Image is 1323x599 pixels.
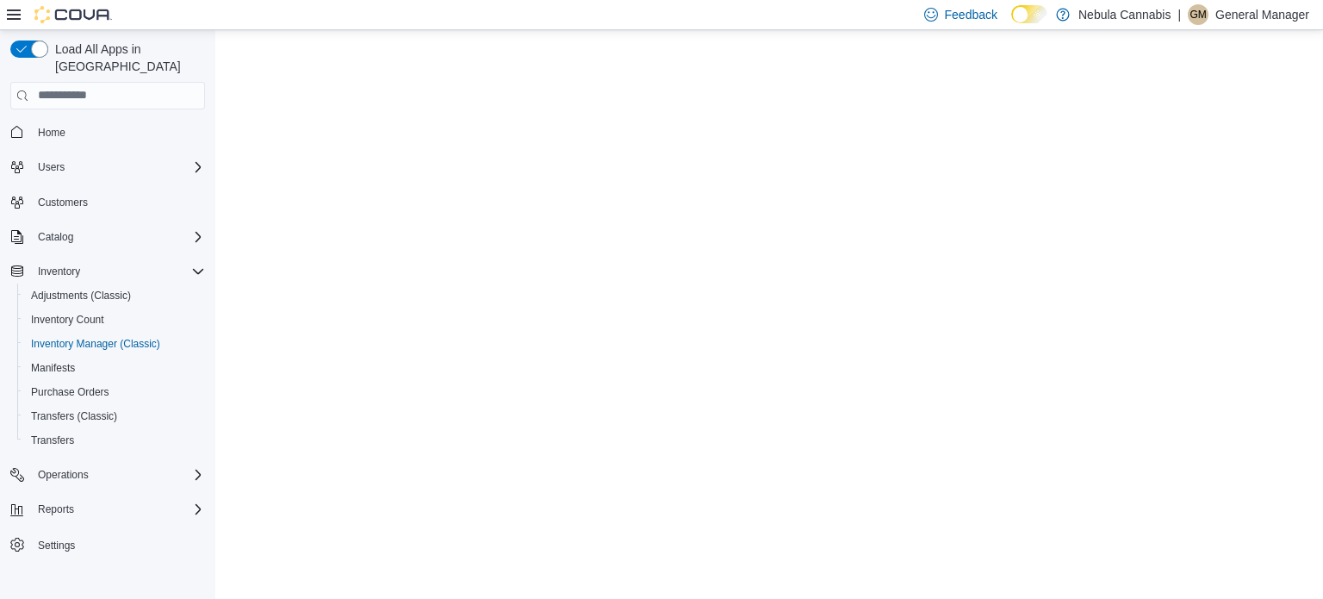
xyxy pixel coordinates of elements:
[31,261,205,282] span: Inventory
[17,308,212,332] button: Inventory Count
[1188,4,1208,25] div: General Manager
[3,225,212,249] button: Catalog
[31,499,81,520] button: Reports
[31,261,87,282] button: Inventory
[24,382,205,402] span: Purchase Orders
[31,499,205,520] span: Reports
[3,155,212,179] button: Users
[38,265,80,278] span: Inventory
[17,332,212,356] button: Inventory Manager (Classic)
[3,532,212,557] button: Settings
[1011,5,1047,23] input: Dark Mode
[3,259,212,284] button: Inventory
[38,539,75,552] span: Settings
[3,190,212,215] button: Customers
[3,497,212,521] button: Reports
[17,428,212,452] button: Transfers
[31,191,205,213] span: Customers
[31,465,96,485] button: Operations
[17,284,212,308] button: Adjustments (Classic)
[31,465,205,485] span: Operations
[48,41,205,75] span: Load All Apps in [GEOGRAPHIC_DATA]
[31,289,131,303] span: Adjustments (Classic)
[31,385,109,399] span: Purchase Orders
[31,535,82,556] a: Settings
[24,285,138,306] a: Adjustments (Classic)
[24,358,82,378] a: Manifests
[38,502,74,516] span: Reports
[38,196,88,209] span: Customers
[17,356,212,380] button: Manifests
[3,463,212,487] button: Operations
[1177,4,1181,25] p: |
[31,337,160,351] span: Inventory Manager (Classic)
[24,285,205,306] span: Adjustments (Classic)
[38,126,65,140] span: Home
[24,334,205,354] span: Inventory Manager (Classic)
[1078,4,1171,25] p: Nebula Cannabis
[31,227,205,247] span: Catalog
[1215,4,1309,25] p: General Manager
[34,6,112,23] img: Cova
[31,361,75,375] span: Manifests
[17,404,212,428] button: Transfers (Classic)
[24,430,205,451] span: Transfers
[24,358,205,378] span: Manifests
[31,192,95,213] a: Customers
[31,157,205,178] span: Users
[1011,23,1012,24] span: Dark Mode
[24,309,205,330] span: Inventory Count
[31,227,80,247] button: Catalog
[945,6,997,23] span: Feedback
[24,382,116,402] a: Purchase Orders
[38,160,65,174] span: Users
[24,334,167,354] a: Inventory Manager (Classic)
[24,406,205,427] span: Transfers (Classic)
[31,434,74,447] span: Transfers
[38,230,73,244] span: Catalog
[31,313,104,327] span: Inventory Count
[31,157,71,178] button: Users
[3,120,212,145] button: Home
[31,122,72,143] a: Home
[38,468,89,482] span: Operations
[31,122,205,143] span: Home
[1189,4,1206,25] span: GM
[24,406,124,427] a: Transfers (Classic)
[31,409,117,423] span: Transfers (Classic)
[17,380,212,404] button: Purchase Orders
[31,533,205,555] span: Settings
[24,430,81,451] a: Transfers
[24,309,111,330] a: Inventory Count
